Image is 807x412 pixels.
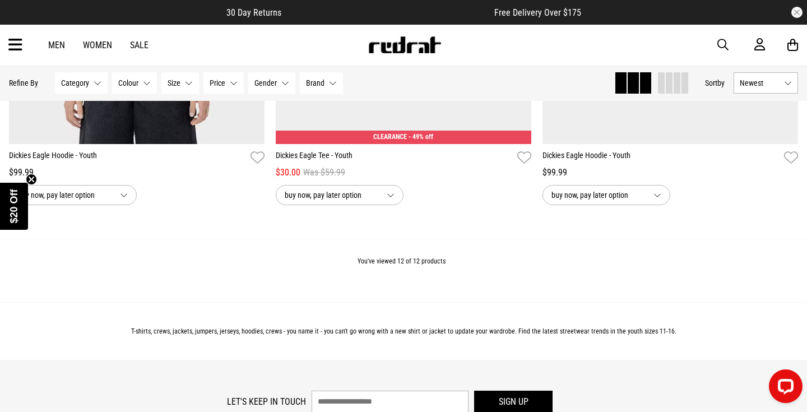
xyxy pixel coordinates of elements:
span: - 49% off [409,133,433,141]
a: Sale [130,40,149,50]
span: Colour [118,78,138,87]
p: T-shirts, crews, jackets, jumpers, jerseys, hoodies, crews - you name it - you can't go wrong wit... [9,327,798,335]
span: buy now, pay later option [18,188,111,202]
button: buy now, pay later option [9,185,137,205]
p: Refine By [9,78,38,87]
button: Colour [112,72,157,94]
a: Dickies Eagle Tee - Youth [276,150,513,166]
span: buy now, pay later option [551,188,644,202]
span: Brand [306,78,324,87]
span: CLEARANCE [373,133,407,141]
span: Gender [254,78,277,87]
button: Newest [734,72,798,94]
button: buy now, pay later option [276,185,403,205]
button: buy now, pay later option [542,185,670,205]
button: Gender [248,72,295,94]
button: Sortby [705,76,725,90]
button: Size [161,72,199,94]
button: Category [55,72,108,94]
span: $20 Off [8,189,20,223]
img: Redrat logo [368,36,442,53]
span: Price [210,78,225,87]
label: Let's keep in touch [227,396,306,407]
iframe: Customer reviews powered by Trustpilot [304,7,472,18]
span: 30 Day Returns [226,7,281,18]
span: Size [168,78,180,87]
span: $30.00 [276,166,300,179]
span: Free Delivery Over $175 [494,7,581,18]
a: Men [48,40,65,50]
span: Was $59.99 [303,166,345,179]
span: You've viewed 12 of 12 products [358,257,446,265]
span: Category [61,78,89,87]
span: by [717,78,725,87]
a: Dickies Eagle Hoodie - Youth [9,150,246,166]
div: $99.99 [9,166,265,179]
span: buy now, pay later option [285,188,378,202]
div: $99.99 [542,166,798,179]
a: Dickies Eagle Hoodie - Youth [542,150,780,166]
iframe: LiveChat chat widget [760,365,807,412]
button: Close teaser [26,174,37,185]
a: Women [83,40,112,50]
span: Newest [740,78,780,87]
button: Price [203,72,244,94]
button: Brand [300,72,343,94]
